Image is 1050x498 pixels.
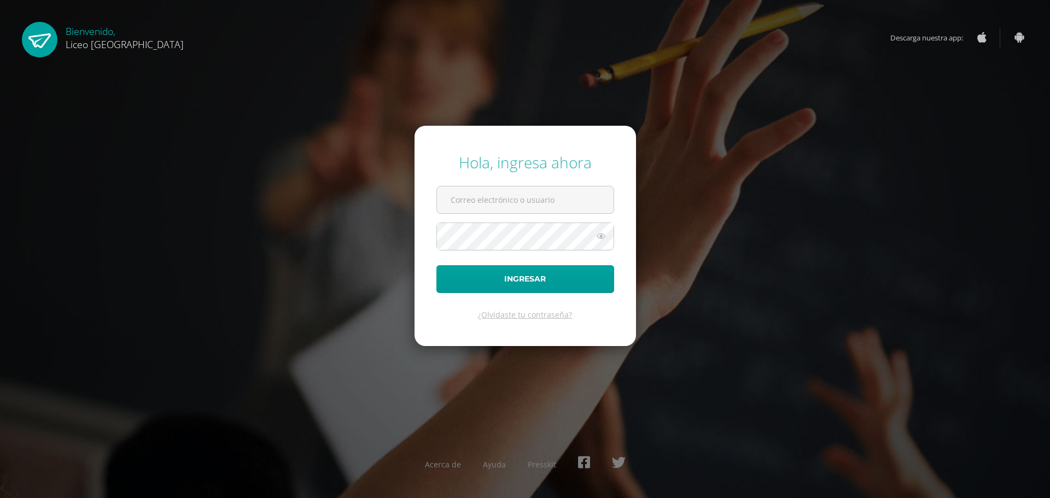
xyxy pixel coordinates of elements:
div: Hola, ingresa ahora [436,152,614,173]
a: Presskit [528,459,556,470]
span: Liceo [GEOGRAPHIC_DATA] [66,38,184,51]
a: Acerca de [425,459,461,470]
button: Ingresar [436,265,614,293]
a: Ayuda [483,459,506,470]
div: Bienvenido, [66,22,184,51]
span: Descarga nuestra app: [890,27,974,48]
input: Correo electrónico o usuario [437,186,614,213]
a: ¿Olvidaste tu contraseña? [478,309,572,320]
